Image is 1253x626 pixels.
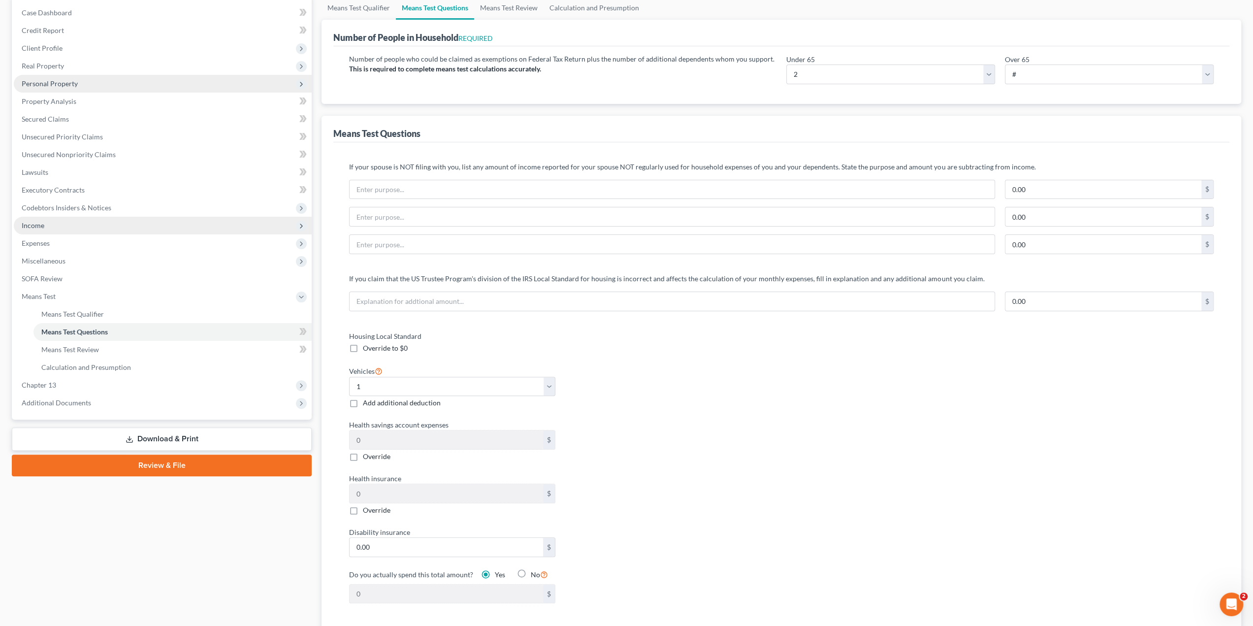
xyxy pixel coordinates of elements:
div: $ [1201,235,1213,254]
span: Executory Contracts [22,186,85,194]
a: Credit Report [14,22,312,39]
div: $ [543,538,555,557]
span: REQUIRED [458,34,493,42]
span: Client Profile [22,44,63,52]
input: Enter purpose... [350,207,995,226]
input: Explanation for addtional amount... [350,292,995,311]
input: 0.00 [1005,207,1201,226]
span: Expenses [22,239,50,247]
span: Means Test Questions [41,328,108,336]
span: Override [363,506,390,514]
a: Unsecured Nonpriority Claims [14,146,312,164]
a: Secured Claims [14,110,312,128]
span: Means Test Review [41,345,99,354]
a: Case Dashboard [14,4,312,22]
strong: This is required to complete means test calculations accurately. [349,65,541,73]
a: Calculation and Presumption [33,359,312,376]
a: Review & File [12,455,312,476]
span: Miscellaneous [22,257,65,265]
span: 2 [1240,593,1248,600]
div: $ [1201,292,1213,311]
input: 0.00 [350,538,543,557]
input: 0.00 [350,484,543,503]
span: Override [363,452,390,461]
span: Codebtors Insiders & Notices [22,203,111,212]
iframe: Intercom live chat [1220,593,1243,616]
p: If you claim that the US Trustee Program's division of the IRS Local Standard for housing is inco... [349,274,1214,284]
div: $ [543,484,555,503]
div: $ [543,430,555,449]
input: Enter purpose... [350,235,995,254]
a: SOFA Review [14,270,312,288]
input: 0.00 [1005,292,1201,311]
span: Calculation and Presumption [41,363,131,371]
span: No [531,570,540,579]
span: Means Test Qualifier [41,310,104,318]
label: Housing Local Standard [344,331,776,341]
div: Means Test Questions [333,128,420,139]
span: Chapter 13 [22,381,56,389]
span: Means Test [22,292,56,300]
span: Secured Claims [22,115,69,123]
span: Real Property [22,62,64,70]
label: Over 65 [1005,54,1029,65]
span: Override to $0 [363,344,408,352]
a: Executory Contracts [14,181,312,199]
input: 0.00 [350,585,543,603]
a: Means Test Qualifier [33,305,312,323]
label: Health insurance [344,473,776,484]
input: 0.00 [1005,235,1201,254]
a: Unsecured Priority Claims [14,128,312,146]
span: Yes [495,570,505,579]
div: $ [1201,180,1213,199]
span: Income [22,221,44,230]
p: Number of people who could be claimed as exemptions on Federal Tax Return plus the number of addi... [349,54,776,64]
span: Lawsuits [22,168,48,176]
label: Do you actually spend this total amount? [349,569,473,580]
span: Unsecured Priority Claims [22,132,103,141]
a: Download & Print [12,428,312,451]
label: Disability insurance [344,527,776,537]
span: SOFA Review [22,274,63,283]
p: If your spouse is NOT filing with you, list any amount of income reported for your spouse NOT reg... [349,162,1214,172]
a: Means Test Questions [33,323,312,341]
span: Case Dashboard [22,8,72,17]
div: $ [543,585,555,603]
div: $ [1201,207,1213,226]
label: Health savings account expenses [344,420,776,430]
a: Property Analysis [14,93,312,110]
span: Personal Property [22,79,78,88]
span: Additional Documents [22,398,91,407]
a: Means Test Review [33,341,312,359]
span: Credit Report [22,26,64,34]
input: 0.00 [1005,180,1201,199]
span: Unsecured Nonpriority Claims [22,150,116,159]
span: Property Analysis [22,97,76,105]
a: Lawsuits [14,164,312,181]
label: Vehicles [349,365,383,377]
div: Number of People in Household [333,32,493,43]
span: Add additional deduction [363,398,441,407]
input: Enter purpose... [350,180,995,199]
label: Under 65 [786,54,815,65]
input: 0.00 [350,430,543,449]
